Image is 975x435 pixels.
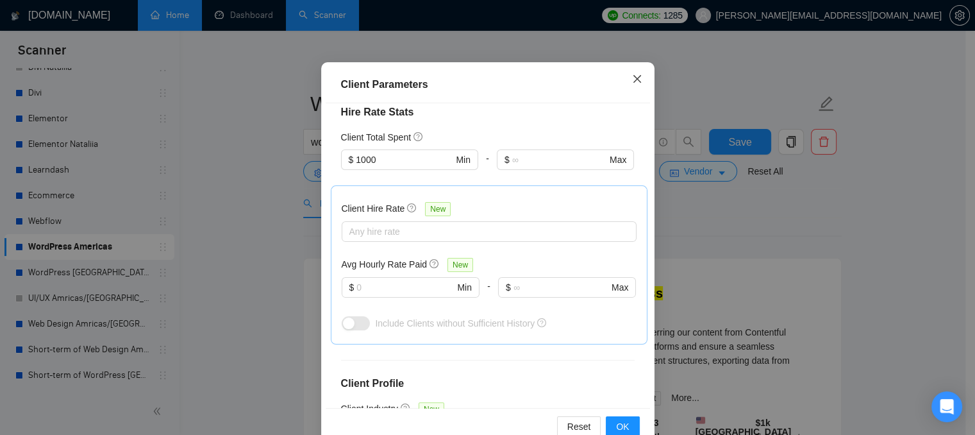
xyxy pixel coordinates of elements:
span: close [632,74,642,84]
input: ∞ [512,153,607,167]
div: Open Intercom Messenger [931,391,962,422]
span: New [447,258,473,272]
input: 0 [356,153,453,167]
span: question-circle [429,259,440,269]
span: Include Clients without Sufficient History [375,318,535,328]
span: $ [504,153,510,167]
span: $ [349,280,354,294]
span: question-circle [537,318,546,327]
span: OK [616,420,629,434]
span: New [419,402,444,416]
span: question-circle [401,403,411,413]
span: Reset [567,420,591,434]
h5: Client Hire Rate [342,201,405,216]
div: - [479,277,498,313]
button: Close [620,62,654,97]
span: Min [456,153,471,167]
h5: Client Total Spent [341,130,411,144]
input: 0 [356,280,454,294]
span: $ [349,153,354,167]
span: New [425,202,451,216]
span: question-circle [413,132,424,142]
h5: Client Industry [341,402,398,416]
input: ∞ [513,280,609,294]
span: Min [457,280,472,294]
span: $ [506,280,511,294]
h5: Avg Hourly Rate Paid [342,257,428,271]
h4: Hire Rate Stats [341,105,635,120]
div: Client Parameters [341,77,635,92]
span: question-circle [407,203,417,213]
h4: Client Profile [341,376,635,391]
span: Max [612,280,628,294]
div: - [478,149,497,185]
span: Max [610,153,626,167]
